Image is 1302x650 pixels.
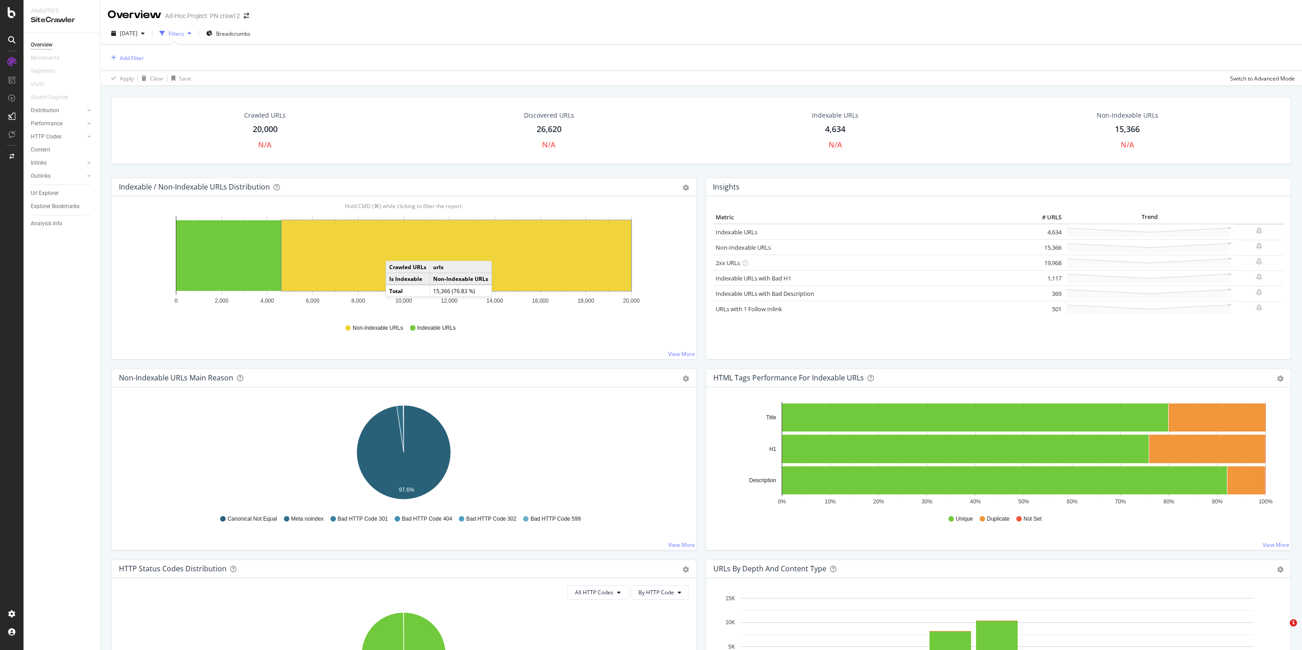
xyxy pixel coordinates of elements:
[1027,301,1064,317] td: 501
[1097,111,1158,120] div: Non-Indexable URLs
[1256,258,1262,265] div: bell-plus
[31,202,94,211] a: Explorer Bookmarks
[441,298,458,304] text: 12,000
[386,285,430,297] td: Total
[1121,140,1134,150] div: N/A
[31,53,68,63] a: Movements
[1018,498,1029,505] text: 50%
[215,298,228,304] text: 2,000
[108,71,134,85] button: Apply
[31,15,93,25] div: SiteCrawler
[716,305,782,313] a: URLs with 1 Follow Inlink
[716,274,791,282] a: Indexable URLs with Bad H1
[31,66,64,76] a: Segments
[1115,498,1126,505] text: 70%
[399,487,414,493] text: 97.6%
[417,324,456,332] span: Indexable URLs
[31,171,51,181] div: Outlinks
[119,373,233,382] div: Non-Indexable URLs Main Reason
[1027,286,1064,301] td: 369
[291,515,324,523] span: Meta noindex
[921,498,932,505] text: 30%
[716,289,814,298] a: Indexable URLs with Bad Description
[713,402,1283,507] svg: A chart.
[726,619,735,626] text: 10K
[1027,255,1064,270] td: 19,968
[713,181,740,193] h4: Insights
[120,75,134,82] div: Apply
[749,477,776,484] text: Description
[466,515,516,523] span: Bad HTTP Code 302
[338,515,388,523] span: Bad HTTP Code 301
[575,588,613,596] span: All HTTP Codes
[31,219,62,228] div: Analysis Info
[1024,515,1042,523] span: Not Set
[108,26,148,41] button: [DATE]
[1064,211,1235,224] th: Trend
[31,189,59,198] div: Url Explorer
[1212,498,1222,505] text: 90%
[623,298,640,304] text: 20,000
[119,564,226,573] div: HTTP Status Codes Distribution
[119,402,689,507] svg: A chart.
[577,298,594,304] text: 18,000
[532,298,549,304] text: 16,000
[1163,498,1174,505] text: 80%
[386,261,430,273] td: Crawled URLs
[165,11,240,20] div: Ad-Hoc Project: PN crawl 2
[829,140,842,150] div: N/A
[1027,224,1064,240] td: 4,634
[31,158,47,168] div: Inlinks
[1271,619,1293,641] iframe: Intercom live chat
[31,106,85,115] a: Distribution
[1290,619,1297,626] span: 1
[31,40,52,50] div: Overview
[716,228,757,236] a: Indexable URLs
[1066,498,1077,505] text: 60%
[120,29,137,37] span: 2025 Aug. 28th
[956,515,973,523] span: Unique
[430,273,492,285] td: Non-Indexable URLs
[351,298,365,304] text: 8,000
[31,80,44,89] div: Visits
[1256,289,1262,296] div: bell-plus
[260,298,274,304] text: 4,000
[683,566,689,573] div: gear
[1256,227,1262,234] div: bell-plus
[31,158,85,168] a: Inlinks
[430,261,492,273] td: urls
[825,123,845,135] div: 4,634
[31,119,85,128] a: Performance
[631,585,689,600] button: By HTTP Code
[31,132,61,142] div: HTTP Codes
[386,273,430,285] td: Is Indexable
[1027,270,1064,286] td: 1,117
[119,211,689,316] svg: A chart.
[668,350,695,358] a: View More
[31,106,59,115] div: Distribution
[1259,498,1273,505] text: 100%
[524,111,574,120] div: Discovered URLs
[203,26,254,41] button: Breadcrumbs
[31,93,68,102] div: Search Engines
[1256,242,1262,250] div: bell-plus
[716,243,771,251] a: Non-Indexable URLs
[31,80,53,89] a: Visits
[987,515,1010,523] span: Duplicate
[253,123,278,135] div: 20,000
[1115,123,1140,135] div: 15,366
[244,111,286,120] div: Crawled URLs
[486,298,503,304] text: 14,000
[31,171,85,181] a: Outlinks
[668,541,695,549] a: View More
[683,185,689,191] div: gear
[713,373,864,382] div: HTML Tags Performance for Indexable URLs
[1256,273,1262,280] div: bell-plus
[713,211,1027,224] th: Metric
[1277,566,1283,573] div: gear
[306,298,320,304] text: 6,000
[31,7,93,15] div: Analytics
[31,93,77,102] a: Search Engines
[766,414,777,421] text: Title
